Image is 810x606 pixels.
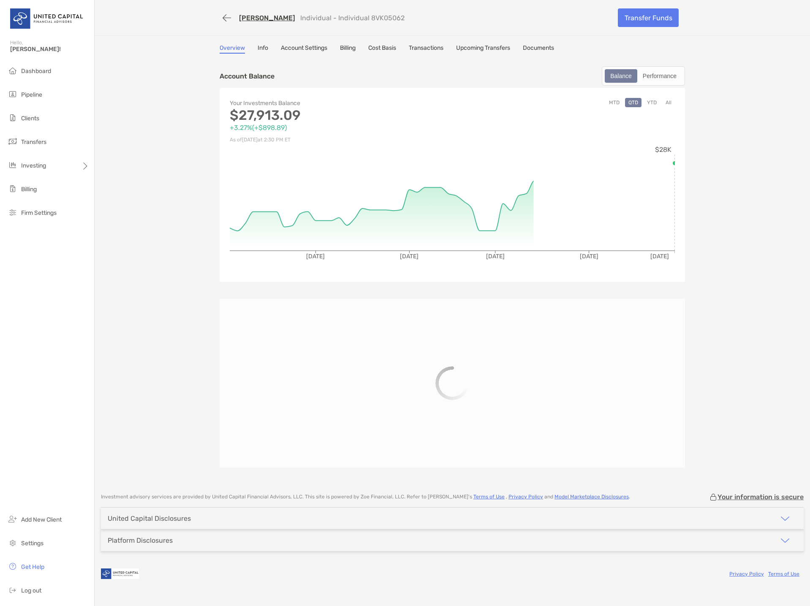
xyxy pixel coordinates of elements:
p: Investment advisory services are provided by United Capital Financial Advisors, LLC . This site i... [101,494,630,500]
div: segmented control [602,66,685,86]
a: Upcoming Transfers [456,44,510,54]
a: Privacy Policy [508,494,543,500]
img: United Capital Logo [10,3,84,34]
tspan: [DATE] [580,253,598,260]
a: Transactions [409,44,443,54]
span: Pipeline [21,91,42,98]
p: +3.27% ( +$898.89 ) [230,122,452,133]
tspan: [DATE] [486,253,505,260]
img: icon arrow [780,536,790,546]
span: Dashboard [21,68,51,75]
a: Model Marketplace Disclosures [554,494,629,500]
a: [PERSON_NAME] [239,14,295,22]
a: Privacy Policy [729,571,764,577]
tspan: $28K [655,146,671,154]
span: Add New Client [21,516,62,523]
span: Firm Settings [21,209,57,216]
p: Your information is secure [718,493,804,501]
img: pipeline icon [8,89,18,99]
button: All [662,98,675,107]
span: Settings [21,540,43,547]
img: logout icon [8,585,18,595]
span: Clients [21,115,39,122]
p: As of [DATE] at 2:30 PM ET [230,135,452,145]
button: MTD [606,98,623,107]
a: Overview [220,44,245,54]
img: billing icon [8,184,18,194]
img: add_new_client icon [8,514,18,524]
p: $27,913.09 [230,110,452,121]
a: Info [258,44,268,54]
div: Balance [606,70,636,82]
button: YTD [644,98,660,107]
img: dashboard icon [8,65,18,76]
span: Get Help [21,563,44,571]
span: Log out [21,587,41,594]
p: Account Balance [220,71,275,81]
span: Transfers [21,138,46,146]
img: settings icon [8,538,18,548]
a: Terms of Use [768,571,799,577]
img: firm-settings icon [8,207,18,217]
a: Documents [523,44,554,54]
tspan: [DATE] [400,253,419,260]
p: Individual - Individual 8VK05062 [300,14,405,22]
a: Account Settings [281,44,327,54]
tspan: [DATE] [306,253,325,260]
span: [PERSON_NAME]! [10,46,89,53]
span: Billing [21,186,37,193]
p: Your Investments Balance [230,98,452,108]
span: Investing [21,162,46,169]
button: QTD [625,98,641,107]
img: clients icon [8,113,18,123]
tspan: [DATE] [650,253,669,260]
img: investing icon [8,160,18,170]
div: Performance [638,70,681,82]
a: Transfer Funds [618,8,679,27]
div: United Capital Disclosures [108,514,191,522]
img: icon arrow [780,514,790,524]
img: transfers icon [8,136,18,146]
img: company logo [101,564,139,583]
img: get-help icon [8,561,18,571]
a: Cost Basis [368,44,396,54]
div: Platform Disclosures [108,536,173,544]
a: Billing [340,44,356,54]
a: Terms of Use [473,494,505,500]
